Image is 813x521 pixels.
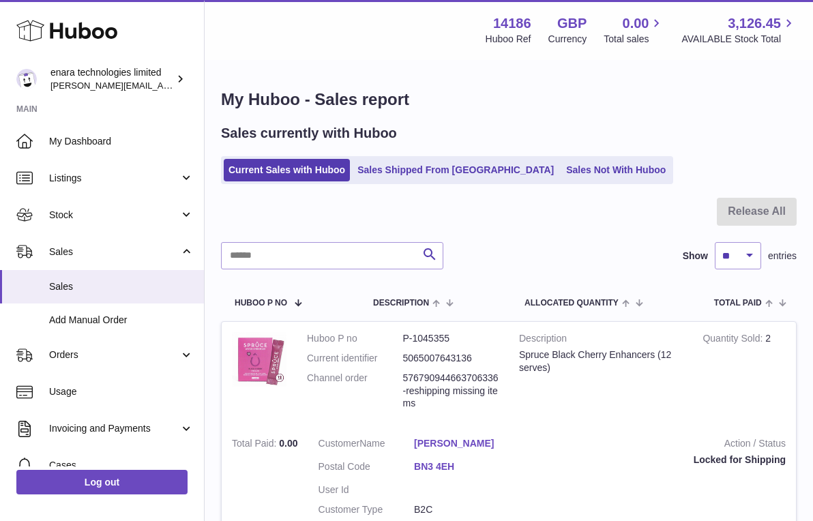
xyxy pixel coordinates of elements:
span: [PERSON_NAME][EMAIL_ADDRESS][DOMAIN_NAME] [50,80,274,91]
span: Huboo P no [235,299,287,308]
dt: Huboo P no [307,332,403,345]
strong: GBP [557,14,587,33]
span: Sales [49,245,179,258]
span: Listings [49,172,179,185]
div: Locked for Shipping [531,453,786,466]
a: Sales Shipped From [GEOGRAPHIC_DATA] [353,159,559,181]
dt: Name [319,437,415,453]
dd: P-1045355 [403,332,499,345]
strong: Action / Status [531,437,786,453]
a: 0.00 Total sales [604,14,664,46]
dd: B2C [414,503,510,516]
span: 3,126.45 [728,14,781,33]
span: 0.00 [279,438,297,449]
a: Log out [16,470,188,494]
a: 3,126.45 AVAILABLE Stock Total [681,14,797,46]
span: Total sales [604,33,664,46]
span: Invoicing and Payments [49,422,179,435]
div: enara technologies limited [50,66,173,92]
span: Orders [49,348,179,361]
label: Show [683,250,708,263]
span: Usage [49,385,194,398]
dt: Customer Type [319,503,415,516]
span: Customer [319,438,360,449]
span: AVAILABLE Stock Total [681,33,797,46]
td: 2 [692,322,796,427]
dt: User Id [319,483,415,496]
span: ALLOCATED Quantity [524,299,619,308]
strong: 14186 [493,14,531,33]
dt: Postal Code [319,460,415,477]
div: Spruce Black Cherry Enhancers (12 serves) [519,348,682,374]
span: Add Manual Order [49,314,194,327]
dt: Channel order [307,372,403,411]
img: Dee@enara.co [16,69,37,89]
div: Huboo Ref [486,33,531,46]
dd: 576790944663706336-reshipping missing items [403,372,499,411]
div: Currency [548,33,587,46]
span: entries [768,250,797,263]
span: Stock [49,209,179,222]
a: Sales Not With Huboo [561,159,670,181]
h1: My Huboo - Sales report [221,89,797,110]
span: Sales [49,280,194,293]
span: My Dashboard [49,135,194,148]
dt: Current identifier [307,352,403,365]
a: Current Sales with Huboo [224,159,350,181]
span: Total paid [714,299,762,308]
span: Description [373,299,429,308]
strong: Quantity Sold [703,333,765,347]
h2: Sales currently with Huboo [221,124,397,143]
dd: 5065007643136 [403,352,499,365]
span: 0.00 [623,14,649,33]
strong: Total Paid [232,438,279,452]
a: BN3 4EH [414,460,510,473]
a: [PERSON_NAME] [414,437,510,450]
span: Cases [49,459,194,472]
strong: Description [519,332,682,348]
img: 1747668942.jpeg [232,332,286,387]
